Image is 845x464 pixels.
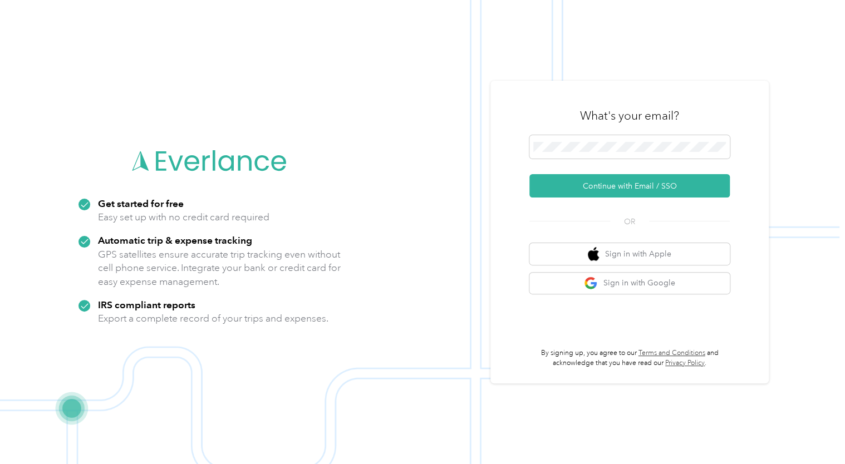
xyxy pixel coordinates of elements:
a: Terms and Conditions [638,349,705,357]
img: google logo [584,277,598,290]
strong: IRS compliant reports [98,299,195,310]
button: google logoSign in with Google [529,273,730,294]
p: GPS satellites ensure accurate trip tracking even without cell phone service. Integrate your bank... [98,248,341,289]
button: Continue with Email / SSO [529,174,730,198]
strong: Automatic trip & expense tracking [98,234,252,246]
p: Export a complete record of your trips and expenses. [98,312,328,325]
strong: Get started for free [98,198,184,209]
a: Privacy Policy [665,359,705,367]
h3: What's your email? [580,108,679,124]
button: apple logoSign in with Apple [529,243,730,265]
iframe: Everlance-gr Chat Button Frame [783,402,845,464]
span: OR [610,216,649,228]
p: By signing up, you agree to our and acknowledge that you have read our . [529,348,730,368]
p: Easy set up with no credit card required [98,210,269,224]
img: apple logo [588,247,599,261]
